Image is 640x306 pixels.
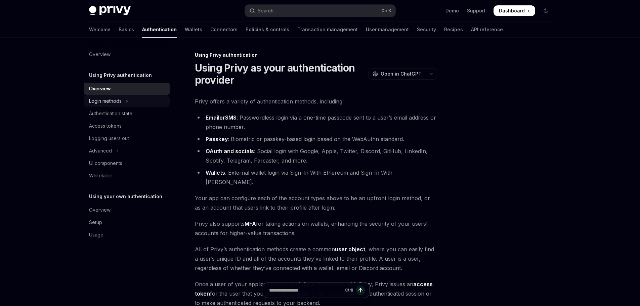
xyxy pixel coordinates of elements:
a: Security [417,21,436,38]
span: Privy offers a variety of authentication methods, including: [195,97,437,106]
li: : Biometric or passkey-based login based on the WebAuthn standard. [195,134,437,144]
a: Logging users out [84,132,170,144]
a: Basics [119,21,134,38]
div: Authentication state [89,110,132,118]
h5: Using Privy authentication [89,71,152,79]
a: API reference [471,21,503,38]
a: Transaction management [297,21,358,38]
div: Advanced [89,147,112,155]
button: Toggle Advanced section [84,145,170,157]
h1: Using Privy as your authentication provider [195,62,366,86]
div: Whitelabel [89,172,113,180]
li: : External wallet login via Sign-In With Ethereum and Sign-In With [PERSON_NAME]. [195,168,437,187]
a: Welcome [89,21,111,38]
img: dark logo [89,6,131,15]
div: Access tokens [89,122,122,130]
button: Toggle dark mode [541,5,551,16]
a: Wallets [206,169,225,176]
li: : Passwordless login via a one-time passcode sent to a user’s email address or phone number. [195,113,437,132]
a: Authentication state [84,107,170,120]
div: Logging users out [89,134,129,142]
span: Ctrl K [381,8,391,13]
button: Toggle Login methods section [84,95,170,107]
span: Open in ChatGPT [381,71,422,77]
a: Wallets [185,21,202,38]
a: Authentication [142,21,177,38]
button: Open search [245,5,395,17]
a: User management [366,21,409,38]
span: Your app can configure each of the account types above to be an upfront login method, or as an ac... [195,193,437,212]
a: SMS [225,114,237,121]
h5: Using your own authentication [89,192,162,201]
strong: or [206,114,237,121]
div: UI components [89,159,122,167]
a: Recipes [444,21,463,38]
a: OAuth and socials [206,148,254,155]
span: Dashboard [499,7,525,14]
a: Passkey [206,136,228,143]
a: UI components [84,157,170,169]
a: Overview [84,48,170,60]
a: Dashboard [494,5,535,16]
a: Overview [84,83,170,95]
a: Policies & controls [246,21,289,38]
div: Login methods [89,97,122,105]
div: Overview [89,206,111,214]
a: Overview [84,204,170,216]
a: Access tokens [84,120,170,132]
a: Whitelabel [84,170,170,182]
div: Using Privy authentication [195,52,437,58]
a: Connectors [210,21,238,38]
li: : Social login with Google, Apple, Twitter, Discord, GitHub, LinkedIn, Spotify, Telegram, Farcast... [195,146,437,165]
div: Overview [89,85,111,93]
div: Overview [89,50,111,58]
div: Search... [258,7,276,15]
button: Open in ChatGPT [368,68,426,80]
a: Support [467,7,485,14]
a: Demo [445,7,459,14]
a: Email [206,114,219,121]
